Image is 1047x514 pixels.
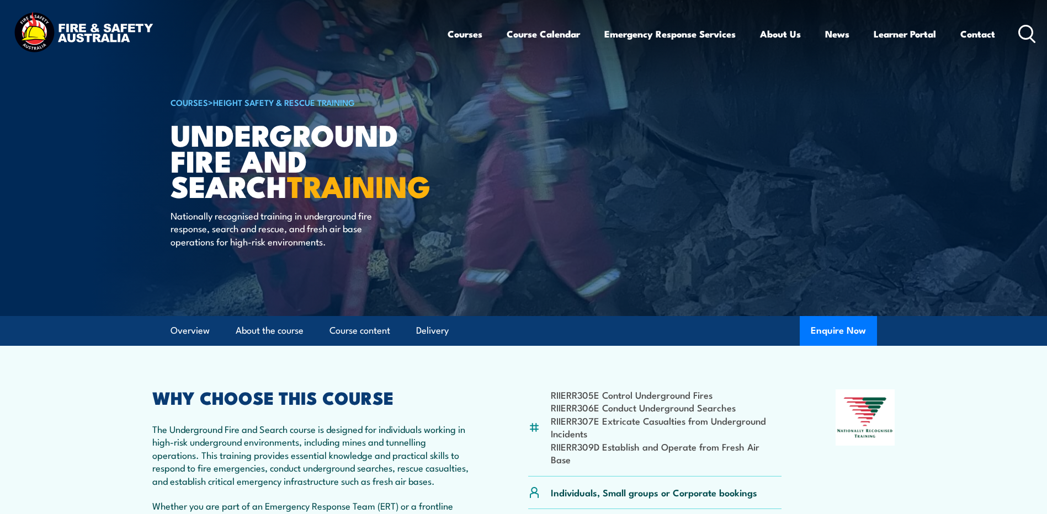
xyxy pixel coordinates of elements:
[171,96,208,108] a: COURSES
[329,316,390,345] a: Course content
[236,316,304,345] a: About the course
[507,19,580,49] a: Course Calendar
[551,401,782,414] li: RIIERR306E Conduct Underground Searches
[836,389,895,446] img: Nationally Recognised Training logo.
[760,19,801,49] a: About Us
[551,440,782,466] li: RIIERR309D Establish and Operate from Fresh Air Base
[604,19,736,49] a: Emergency Response Services
[171,121,443,199] h1: Underground Fire and Search
[825,19,849,49] a: News
[874,19,936,49] a: Learner Portal
[800,316,877,346] button: Enquire Now
[171,209,372,248] p: Nationally recognised training in underground fire response, search and rescue, and fresh air bas...
[171,316,210,345] a: Overview
[551,388,782,401] li: RIIERR305E Control Underground Fires
[551,486,757,499] p: Individuals, Small groups or Corporate bookings
[213,96,355,108] a: Height Safety & Rescue Training
[448,19,482,49] a: Courses
[960,19,995,49] a: Contact
[551,414,782,440] li: RIIERR307E Extricate Casualties from Underground Incidents
[416,316,449,345] a: Delivery
[152,389,475,405] h2: WHY CHOOSE THIS COURSE
[171,95,443,109] h6: >
[287,162,431,208] strong: TRAINING
[152,422,475,487] p: The Underground Fire and Search course is designed for individuals working in high-risk undergrou...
